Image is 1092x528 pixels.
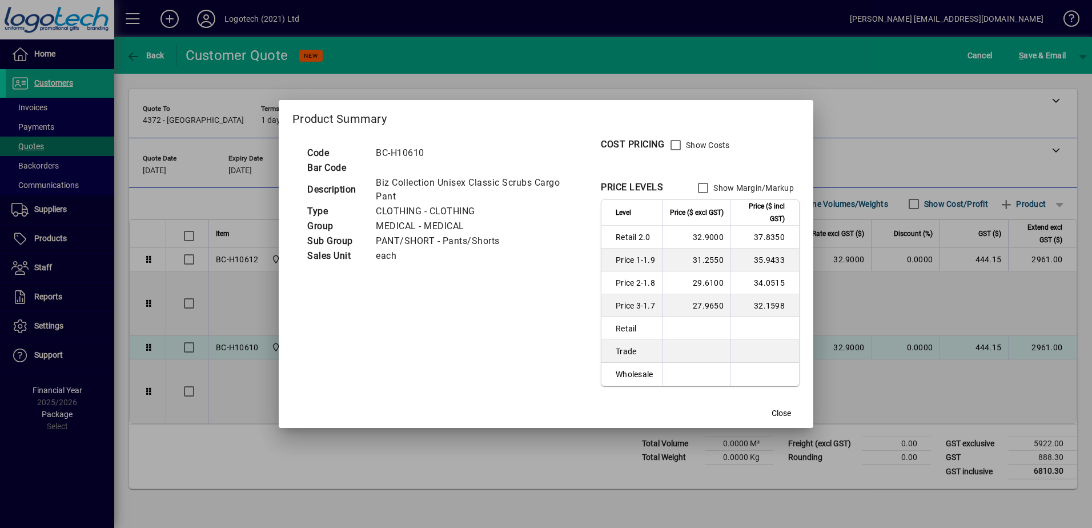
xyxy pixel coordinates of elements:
[711,182,794,194] label: Show Margin/Markup
[730,249,799,271] td: 35.9433
[730,294,799,317] td: 32.1598
[370,219,578,234] td: MEDICAL - MEDICAL
[738,200,785,225] span: Price ($ incl GST)
[370,204,578,219] td: CLOTHING - CLOTHING
[772,407,791,419] span: Close
[662,271,730,294] td: 29.6100
[601,138,664,151] div: COST PRICING
[302,219,370,234] td: Group
[302,204,370,219] td: Type
[684,139,730,151] label: Show Costs
[662,249,730,271] td: 31.2550
[670,206,724,219] span: Price ($ excl GST)
[662,226,730,249] td: 32.9000
[370,146,578,161] td: BC-H10610
[763,403,800,423] button: Close
[616,231,655,243] span: Retail 2.0
[302,175,370,204] td: Description
[302,249,370,263] td: Sales Unit
[616,323,655,334] span: Retail
[601,181,663,194] div: PRICE LEVELS
[616,300,655,311] span: Price 3-1.7
[302,161,370,175] td: Bar Code
[279,100,813,133] h2: Product Summary
[616,277,655,289] span: Price 2-1.8
[616,369,655,380] span: Wholesale
[730,271,799,294] td: 34.0515
[370,234,578,249] td: PANT/SHORT - Pants/Shorts
[616,206,631,219] span: Level
[616,346,655,357] span: Trade
[370,249,578,263] td: each
[302,146,370,161] td: Code
[370,175,578,204] td: Biz Collection Unisex Classic Scrubs Cargo Pant
[662,294,730,317] td: 27.9650
[616,254,655,266] span: Price 1-1.9
[730,226,799,249] td: 37.8350
[302,234,370,249] td: Sub Group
